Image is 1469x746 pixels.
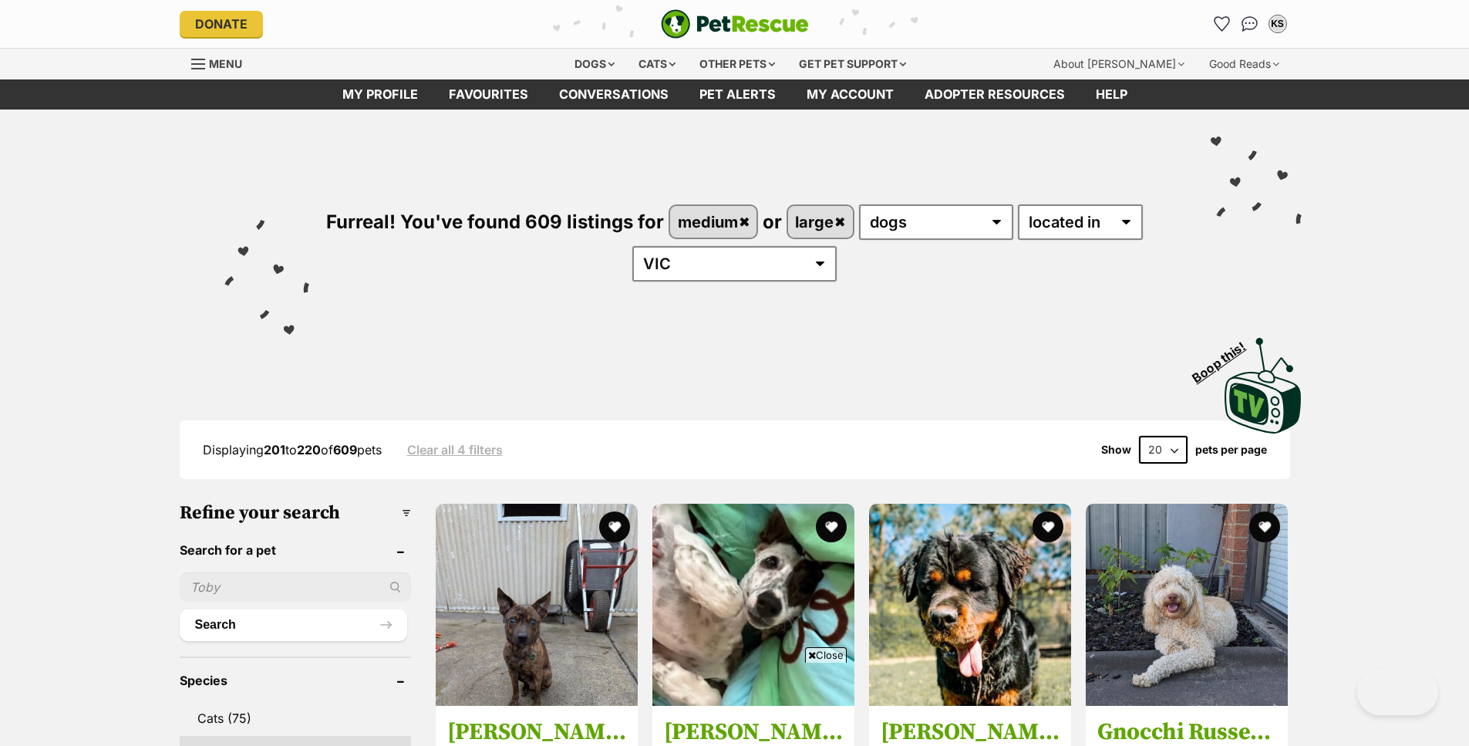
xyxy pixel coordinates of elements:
span: Close [805,647,847,663]
span: Furreal! You've found 609 listings for [326,211,664,233]
header: Search for a pet [180,543,411,557]
div: Other pets [689,49,786,79]
img: PetRescue TV logo [1225,338,1302,434]
strong: 609 [333,442,357,457]
div: Dogs [564,49,625,79]
a: Cats (75) [180,702,411,734]
img: logo-e224e6f780fb5917bec1dbf3a21bbac754714ae5b6737aabdf751b685950b380.svg [661,9,809,39]
a: My account [791,79,909,110]
span: Boop this! [1189,329,1260,385]
button: favourite [1033,511,1063,542]
ul: Account quick links [1210,12,1290,36]
a: Help [1080,79,1143,110]
span: Menu [209,57,242,70]
span: Displaying to of pets [203,442,382,457]
a: My profile [327,79,433,110]
img: chat-41dd97257d64d25036548639549fe6c8038ab92f7586957e7f3b1b290dea8141.svg [1242,16,1258,32]
div: Good Reads [1198,49,1290,79]
a: PetRescue [661,9,809,39]
div: Get pet support [788,49,917,79]
img: Horace Silvanus - Staffordshire Bull Terrier Dog [436,504,638,706]
span: or [763,211,782,233]
a: Clear all 4 filters [407,443,503,457]
a: medium [670,206,756,238]
a: Pet alerts [684,79,791,110]
a: Menu [191,49,253,76]
button: favourite [816,511,847,542]
span: Show [1101,444,1131,456]
a: Favourites [433,79,544,110]
h3: Refine your search [180,502,411,524]
strong: 201 [264,442,285,457]
div: About [PERSON_NAME] [1043,49,1195,79]
iframe: Help Scout Beacon - Open [1357,669,1438,715]
a: Adopter resources [909,79,1080,110]
div: Cats [628,49,686,79]
a: large [788,206,853,238]
button: favourite [1250,511,1281,542]
a: Donate [180,11,263,37]
strong: 220 [297,442,321,457]
div: KS [1270,16,1285,32]
button: favourite [599,511,630,542]
iframe: Advertisement [454,669,1016,738]
img: Dizzy Babbington - Whippet Dog [652,504,854,706]
button: Search [180,609,407,640]
a: Conversations [1238,12,1262,36]
header: Species [180,673,411,687]
img: Kozy Falko - Rottweiler Dog [869,504,1071,706]
label: pets per page [1195,444,1267,456]
a: Favourites [1210,12,1235,36]
img: Gnocchi Russelton - Poodle x Golden Retriever Dog [1086,504,1288,706]
a: conversations [544,79,684,110]
a: Boop this! [1225,324,1302,437]
input: Toby [180,572,411,602]
button: My account [1265,12,1290,36]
